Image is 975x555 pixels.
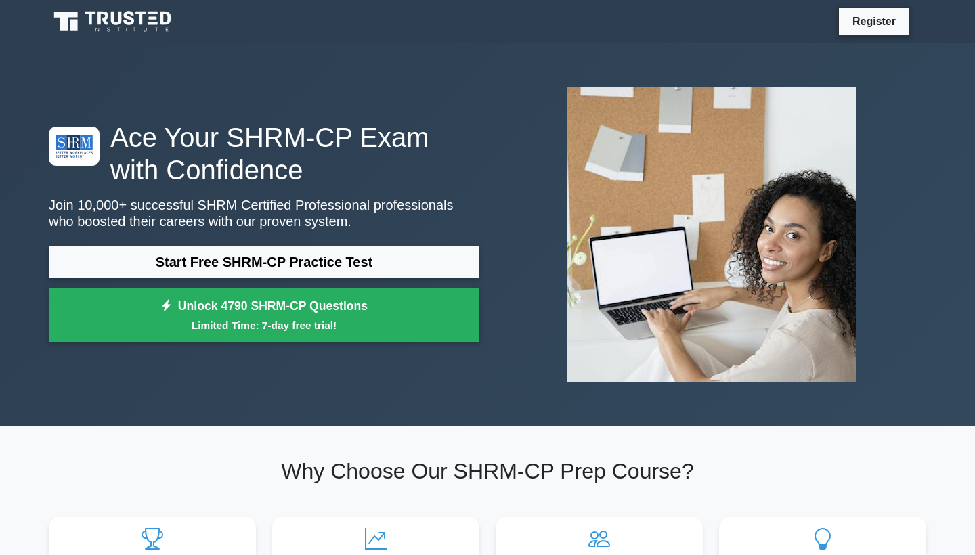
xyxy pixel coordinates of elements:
small: Limited Time: 7-day free trial! [66,317,462,333]
h2: Why Choose Our SHRM-CP Prep Course? [49,458,926,484]
h1: Ace Your SHRM-CP Exam with Confidence [49,121,479,186]
a: Register [844,13,904,30]
a: Start Free SHRM-CP Practice Test [49,246,479,278]
p: Join 10,000+ successful SHRM Certified Professional professionals who boosted their careers with ... [49,197,479,229]
a: Unlock 4790 SHRM-CP QuestionsLimited Time: 7-day free trial! [49,288,479,342]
